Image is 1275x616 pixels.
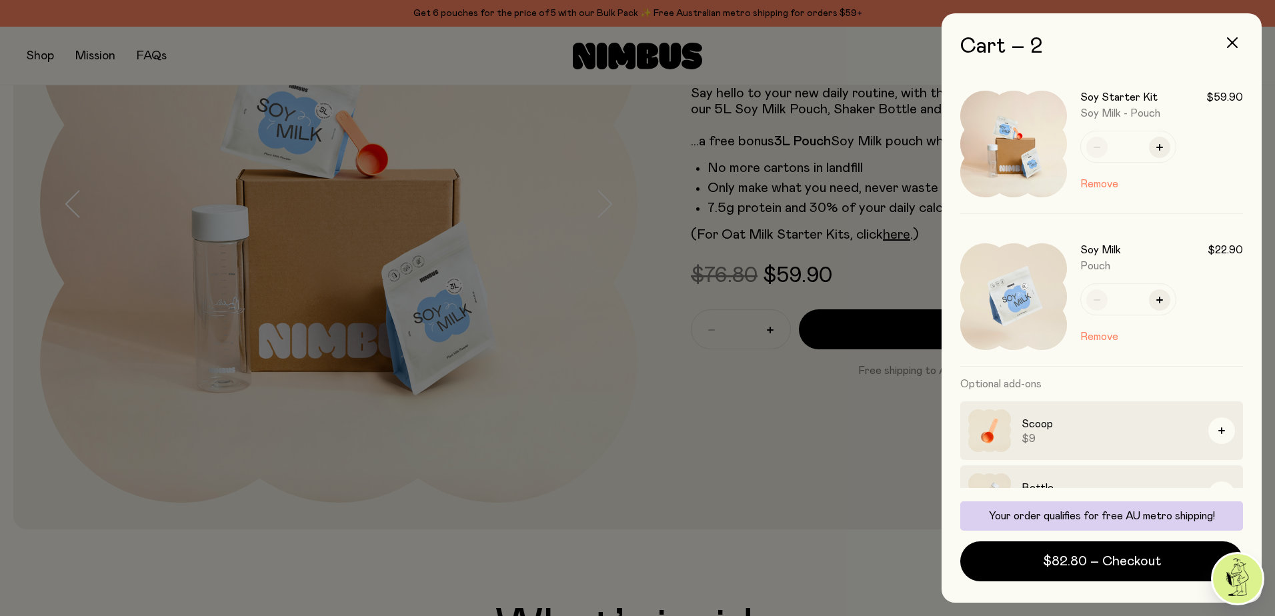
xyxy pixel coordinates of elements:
[1080,243,1121,257] h3: Soy Milk
[1080,108,1160,119] span: Soy Milk - Pouch
[1043,552,1161,571] span: $82.80 – Checkout
[1080,91,1158,104] h3: Soy Starter Kit
[1208,243,1243,257] span: $22.90
[1206,91,1243,104] span: $59.90
[1022,480,1198,496] h3: Bottle
[960,35,1243,59] h2: Cart – 2
[1022,416,1198,432] h3: Scoop
[1080,329,1118,345] button: Remove
[960,541,1243,581] button: $82.80 – Checkout
[1080,176,1118,192] button: Remove
[1022,432,1198,445] span: $9
[1080,261,1110,271] span: Pouch
[968,509,1235,523] p: Your order qualifies for free AU metro shipping!
[1213,554,1262,603] img: agent
[960,367,1243,401] h3: Optional add-ons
